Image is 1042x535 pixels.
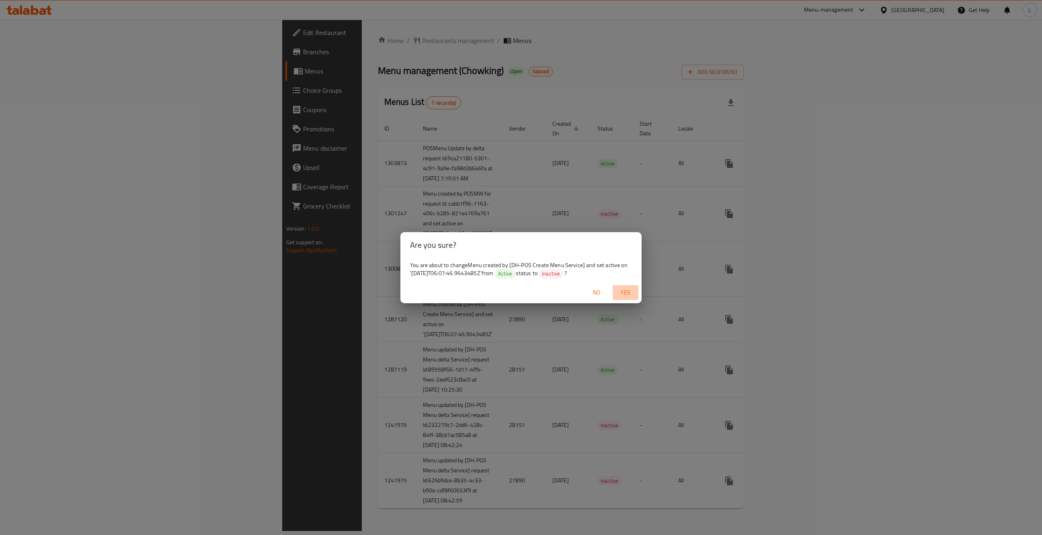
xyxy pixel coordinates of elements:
[539,270,563,278] span: Inactive
[495,269,516,279] div: Active
[410,260,628,279] span: You are about to change Menu created by [DH-POS Create Menu Service] and set active on '[DATE]T06...
[616,288,635,298] span: Yes
[495,270,516,278] span: Active
[539,269,563,279] div: Inactive
[613,285,638,300] button: Yes
[587,288,606,298] span: No
[584,285,609,300] button: No
[410,239,632,251] h2: Are you sure?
